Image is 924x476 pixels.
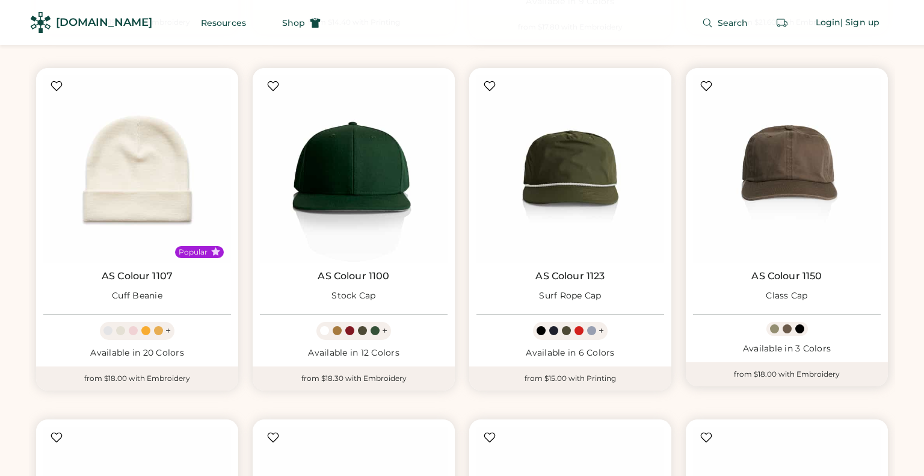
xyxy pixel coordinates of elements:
div: + [382,324,387,338]
div: [DOMAIN_NAME] [56,15,152,30]
img: AS Colour 1123 Surf Rope Cap [476,75,664,263]
a: AS Colour 1107 [102,270,173,282]
div: Available in 6 Colors [476,347,664,359]
div: from $18.00 with Embroidery [36,366,238,391]
img: AS Colour 1150 Class Cap [693,75,881,263]
button: Retrieve an order [770,11,794,35]
img: Rendered Logo - Screens [30,12,51,33]
div: Popular [179,247,208,257]
div: Available in 12 Colors [260,347,448,359]
div: Class Cap [766,290,807,302]
div: Login [816,17,841,29]
span: Search [718,19,748,27]
button: Popular Style [211,247,220,256]
div: Stock Cap [331,290,375,302]
button: Resources [186,11,260,35]
a: AS Colour 1123 [535,270,605,282]
button: Shop [268,11,335,35]
div: Surf Rope Cap [539,290,601,302]
div: Available in 3 Colors [693,343,881,355]
span: Shop [282,19,305,27]
div: Cuff Beanie [112,290,162,302]
div: from $15.00 with Printing [469,366,671,391]
img: AS Colour 1100 Stock Cap [260,75,448,263]
button: Search [688,11,763,35]
div: + [165,324,171,338]
a: AS Colour 1100 [318,270,389,282]
div: from $18.30 with Embroidery [253,366,455,391]
a: AS Colour 1150 [751,270,822,282]
div: from $18.00 with Embroidery [686,362,888,386]
div: + [599,324,604,338]
div: | Sign up [840,17,879,29]
iframe: Front Chat [867,422,919,474]
div: Available in 20 Colors [43,347,231,359]
img: AS Colour 1107 Cuff Beanie [43,75,231,263]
